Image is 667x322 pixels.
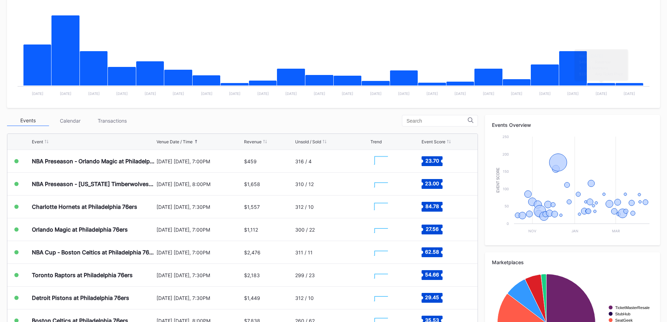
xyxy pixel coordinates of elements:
[7,115,49,126] div: Events
[201,91,213,96] text: [DATE]
[422,139,445,144] div: Event Score
[511,91,522,96] text: [DATE]
[342,91,353,96] text: [DATE]
[295,227,315,233] div: 300 / 22
[612,229,620,233] text: Mar
[492,122,653,128] div: Events Overview
[539,91,551,96] text: [DATE]
[244,139,262,144] div: Revenue
[157,272,243,278] div: [DATE] [DATE], 7:30PM
[285,91,297,96] text: [DATE]
[370,139,382,144] div: Trend
[502,135,509,139] text: 250
[32,272,133,279] div: Toronto Raptors at Philadelphia 76ers
[492,259,653,265] div: Marketplaces
[157,227,243,233] div: [DATE] [DATE], 7:00PM
[244,295,260,301] div: $1,449
[425,203,439,209] text: 84.78
[295,139,321,144] div: Unsold / Sold
[295,204,314,210] div: 312 / 10
[229,91,241,96] text: [DATE]
[157,295,243,301] div: [DATE] [DATE], 7:30PM
[502,152,509,156] text: 200
[398,91,410,96] text: [DATE]
[157,158,243,164] div: [DATE] [DATE], 7:00PM
[571,229,578,233] text: Jan
[370,244,391,261] svg: Chart title
[257,91,269,96] text: [DATE]
[145,91,156,96] text: [DATE]
[32,203,137,210] div: Charlotte Hornets at Philadelphia 76ers
[244,181,260,187] div: $1,658
[505,204,509,208] text: 50
[425,180,439,186] text: 23.00
[60,91,71,96] text: [DATE]
[32,139,43,144] div: Event
[483,91,494,96] text: [DATE]
[88,91,100,96] text: [DATE]
[503,187,509,191] text: 100
[295,181,314,187] div: 310 / 12
[425,272,439,278] text: 54.66
[370,221,391,238] svg: Chart title
[496,167,500,193] text: Event Score
[567,91,579,96] text: [DATE]
[425,294,439,300] text: 29.45
[615,306,649,310] text: TicketMasterResale
[244,227,258,233] div: $1,112
[32,180,155,187] div: NBA Preseason - [US_STATE] Timberwolves at Philadelphia 76ers
[157,204,243,210] div: [DATE] [DATE], 7:30PM
[492,133,653,238] svg: Chart title
[173,91,184,96] text: [DATE]
[157,249,243,255] div: [DATE] [DATE], 7:00PM
[295,158,312,164] div: 316 / 4
[244,249,260,255] div: $2,476
[295,295,314,301] div: 312 / 10
[244,204,260,210] div: $1,557
[370,266,391,284] svg: Chart title
[295,249,313,255] div: 311 / 11
[528,229,536,233] text: Nov
[157,139,193,144] div: Venue Date / Time
[314,91,325,96] text: [DATE]
[596,91,607,96] text: [DATE]
[49,115,91,126] div: Calendar
[32,91,43,96] text: [DATE]
[244,158,257,164] div: $459
[425,249,439,255] text: 62.58
[157,181,243,187] div: [DATE] [DATE], 8:00PM
[370,91,382,96] text: [DATE]
[425,158,439,164] text: 23.70
[370,175,391,193] svg: Chart title
[244,272,260,278] div: $2,183
[454,91,466,96] text: [DATE]
[507,221,509,226] text: 0
[615,312,631,316] text: StubHub
[370,198,391,215] svg: Chart title
[295,272,315,278] div: 299 / 23
[32,226,128,233] div: Orlando Magic at Philadelphia 76ers
[425,226,438,232] text: 27.56
[624,91,635,96] text: [DATE]
[116,91,128,96] text: [DATE]
[370,289,391,307] svg: Chart title
[91,115,133,126] div: Transactions
[32,158,155,165] div: NBA Preseason - Orlando Magic at Philadelphia 76ers
[32,294,129,301] div: Detroit Pistons at Philadelphia 76ers
[32,249,155,256] div: NBA Cup - Boston Celtics at Philadelphia 76ers
[407,118,468,124] input: Search
[370,152,391,170] svg: Chart title
[503,169,509,173] text: 150
[426,91,438,96] text: [DATE]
